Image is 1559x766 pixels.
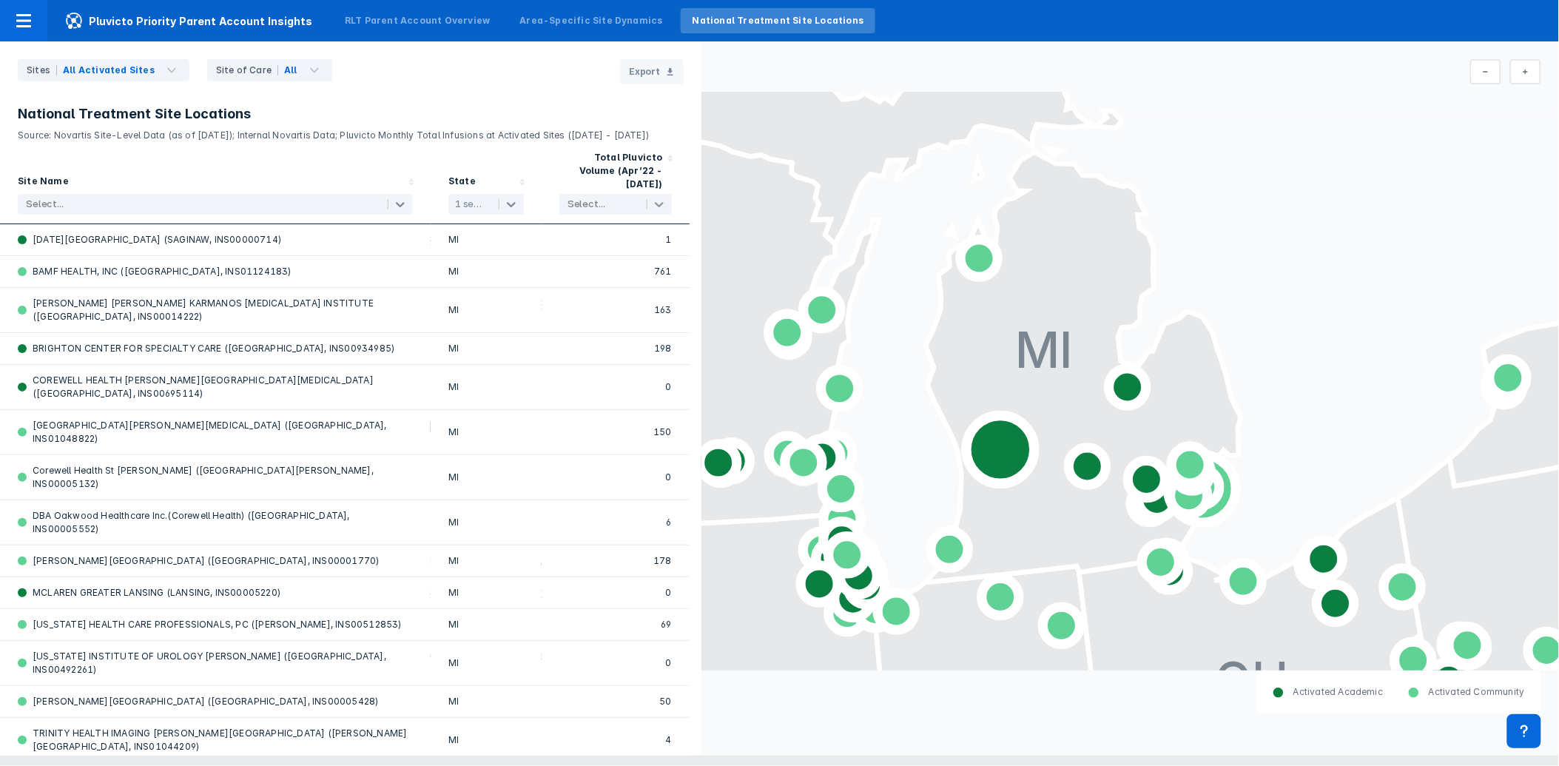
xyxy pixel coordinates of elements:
[448,419,524,446] div: MI
[620,59,684,84] button: Export
[542,142,690,224] div: Sort
[27,64,57,77] div: Sites
[18,650,413,676] div: [US_STATE] INSTITUTE OF UROLOGY [PERSON_NAME] ([GEOGRAPHIC_DATA], INS00492261)
[559,464,672,491] div: 0
[448,727,524,753] div: MI
[18,727,413,753] div: TRINITY HEALTH IMAGING [PERSON_NAME][GEOGRAPHIC_DATA] ([PERSON_NAME][GEOGRAPHIC_DATA], INS01044209)
[18,419,413,446] div: [GEOGRAPHIC_DATA][PERSON_NAME][MEDICAL_DATA] ([GEOGRAPHIC_DATA], INS01048822)
[18,233,281,246] div: [DATE][GEOGRAPHIC_DATA] (SAGINAW, INS00000714)
[448,554,524,568] div: MI
[448,650,524,676] div: MI
[18,374,413,400] div: COREWELL HEALTH [PERSON_NAME][GEOGRAPHIC_DATA][MEDICAL_DATA] ([GEOGRAPHIC_DATA], INS00695114)
[448,265,524,278] div: MI
[18,265,292,278] div: BAMF HEALTH, INC ([GEOGRAPHIC_DATA], INS01124183)
[448,297,524,323] div: MI
[559,342,672,355] div: 198
[681,8,876,33] a: National Treatment Site Locations
[284,64,297,77] div: All
[559,419,672,446] div: 150
[455,198,483,210] div: 1 selected
[18,554,380,568] div: [PERSON_NAME][GEOGRAPHIC_DATA] ([GEOGRAPHIC_DATA], INS00001770)
[448,695,524,708] div: MI
[448,586,524,599] div: MI
[18,464,413,491] div: Corewell Health St [PERSON_NAME] ([GEOGRAPHIC_DATA][PERSON_NAME], INS00005132)
[448,509,524,536] div: MI
[18,342,394,355] div: BRIGHTON CENTER FOR SPECIALTY CARE ([GEOGRAPHIC_DATA], INS00934985)
[559,554,672,568] div: 178
[63,64,155,77] div: All Activated Sites
[18,509,413,536] div: DBA Oakwood Healthcare Inc.(Corewell Health) ([GEOGRAPHIC_DATA], INS00005552)
[18,586,280,599] div: MCLAREN GREATER LANSING (LANSING, INS00005220)
[1507,714,1541,748] div: Contact Support
[559,297,672,323] div: 163
[1420,685,1525,699] dd: Activated Community
[216,64,278,77] div: Site of Care
[47,12,330,30] span: Pluvicto Priority Parent Account Insights
[333,8,502,33] a: RLT Parent Account Overview
[559,650,672,676] div: 0
[18,105,684,123] h3: National Treatment Site Locations
[1284,685,1384,699] dd: Activated Academic
[431,142,542,224] div: Sort
[559,374,672,400] div: 0
[559,233,672,246] div: 1
[559,695,672,708] div: 50
[629,65,660,78] span: Export
[448,464,524,491] div: MI
[559,509,672,536] div: 6
[448,374,524,400] div: MI
[693,14,864,27] div: National Treatment Site Locations
[18,175,69,191] div: Site Name
[559,151,663,191] div: Total Pluvicto Volume (Apr’22 - [DATE])
[559,265,672,278] div: 761
[18,695,379,708] div: [PERSON_NAME][GEOGRAPHIC_DATA] ([GEOGRAPHIC_DATA], INS00005428)
[18,123,684,142] p: Source: Novartis Site-Level Data (as of [DATE]); Internal Novartis Data; Pluvicto Monthly Total I...
[448,233,524,246] div: MI
[559,618,672,631] div: 69
[448,342,524,355] div: MI
[345,14,490,27] div: RLT Parent Account Overview
[559,586,672,599] div: 0
[18,297,413,323] div: [PERSON_NAME] [PERSON_NAME] KARMANOS [MEDICAL_DATA] INSTITUTE ([GEOGRAPHIC_DATA], INS00014222)
[519,14,662,27] div: Area-Specific Site Dynamics
[448,175,476,191] div: State
[559,727,672,753] div: 4
[18,618,402,631] div: [US_STATE] HEALTH CARE PROFESSIONALS, PC ([PERSON_NAME], INS00512853)
[448,618,524,631] div: MI
[508,8,674,33] a: Area-Specific Site Dynamics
